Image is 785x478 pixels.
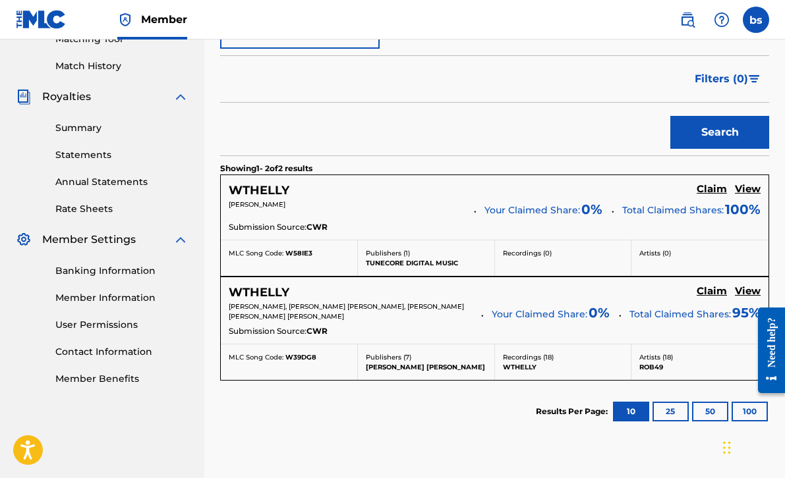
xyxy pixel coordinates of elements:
[229,285,289,300] h5: WTHELLY
[629,308,731,320] span: Total Claimed Shares:
[484,203,580,217] span: Your Claimed Share:
[229,302,464,321] span: [PERSON_NAME], [PERSON_NAME] [PERSON_NAME], [PERSON_NAME] [PERSON_NAME] [PERSON_NAME]
[674,7,701,33] a: Public Search
[735,285,761,300] a: View
[743,7,769,33] div: User Menu
[366,258,486,268] p: TUNECORE DIGITAL MUSIC
[503,352,624,362] p: Recordings ( 18 )
[692,402,728,421] button: 50
[732,303,761,323] span: 95 %
[723,428,731,467] div: Drag
[173,89,189,105] img: expand
[173,232,189,248] img: expand
[735,183,761,196] h5: View
[735,183,761,198] a: View
[42,89,91,105] span: Royalties
[492,307,587,321] span: Your Claimed Share:
[229,249,283,257] span: MLC Song Code:
[695,71,748,87] span: Filters ( 0 )
[719,415,785,478] iframe: Chat Widget
[55,175,189,189] a: Annual Statements
[55,264,189,278] a: Banking Information
[55,121,189,135] a: Summary
[749,75,760,83] img: filter
[55,318,189,332] a: User Permissions
[581,199,602,219] span: 0 %
[503,248,624,258] p: Recordings ( 0 )
[55,345,189,359] a: Contact Information
[306,221,328,233] span: CWR
[639,362,761,372] p: ROB49
[141,12,187,27] span: Member
[735,285,761,298] h5: View
[16,10,67,29] img: MLC Logo
[503,362,624,372] p: WTHELLY
[366,362,486,372] p: [PERSON_NAME] [PERSON_NAME]
[229,325,306,337] span: Submission Source:
[16,232,32,248] img: Member Settings
[285,353,316,361] span: W39DG8
[220,163,312,174] p: Showing 1 - 2 of 2 results
[653,402,689,421] button: 25
[55,59,189,73] a: Match History
[639,352,761,362] p: Artists ( 18 )
[714,12,730,28] img: help
[117,12,133,28] img: Top Rightsholder
[55,372,189,386] a: Member Benefits
[285,249,312,257] span: W58IE3
[732,402,768,421] button: 100
[639,248,761,258] p: Artists ( 0 )
[366,352,486,362] p: Publishers ( 7 )
[680,12,695,28] img: search
[670,116,769,149] button: Search
[687,63,769,95] button: Filters (0)
[229,200,285,209] span: [PERSON_NAME]
[366,248,486,258] p: Publishers ( 1 )
[306,325,328,337] span: CWR
[55,291,189,305] a: Member Information
[622,204,724,216] span: Total Claimed Shares:
[16,89,32,105] img: Royalties
[229,353,283,361] span: MLC Song Code:
[229,183,289,198] h5: WTHELLY
[697,183,727,196] h5: Claim
[55,148,189,162] a: Statements
[42,232,136,248] span: Member Settings
[589,303,610,323] span: 0 %
[709,7,735,33] div: Help
[229,221,306,233] span: Submission Source:
[748,297,785,403] iframe: Resource Center
[697,285,727,298] h5: Claim
[725,199,761,219] span: 100 %
[613,402,649,421] button: 10
[55,202,189,216] a: Rate Sheets
[536,406,611,417] p: Results Per Page:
